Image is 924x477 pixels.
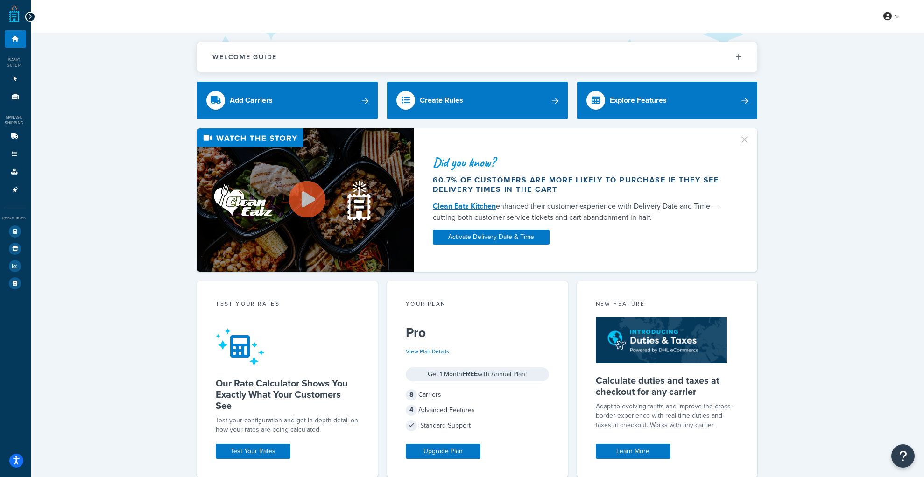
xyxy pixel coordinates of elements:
div: Add Carriers [230,94,273,107]
a: Add Carriers [197,82,378,119]
div: Did you know? [433,156,728,169]
div: Test your rates [216,300,359,310]
a: Explore Features [577,82,758,119]
a: Learn More [596,444,670,459]
img: Video thumbnail [197,128,414,272]
button: Open Resource Center [891,444,915,468]
h5: Pro [406,325,549,340]
div: New Feature [596,300,739,310]
a: Upgrade Plan [406,444,480,459]
li: Marketplace [5,240,26,257]
li: Websites [5,70,26,88]
div: enhanced their customer experience with Delivery Date and Time — cutting both customer service ti... [433,201,728,223]
div: 60.7% of customers are more likely to purchase if they see delivery times in the cart [433,175,728,194]
div: Get 1 Month with Annual Plan! [406,367,549,381]
a: Test Your Rates [216,444,290,459]
li: Test Your Rates [5,223,26,240]
a: View Plan Details [406,347,449,356]
div: Standard Support [406,419,549,432]
p: Adapt to evolving tariffs and improve the cross-border experience with real-time duties and taxes... [596,402,739,430]
span: 4 [406,405,417,416]
li: Advanced Features [5,181,26,198]
li: Shipping Rules [5,146,26,163]
div: Create Rules [420,94,463,107]
div: Test your configuration and get in-depth detail on how your rates are being calculated. [216,416,359,435]
a: Create Rules [387,82,568,119]
li: Analytics [5,258,26,274]
a: Clean Eatz Kitchen [433,201,496,211]
div: Carriers [406,388,549,401]
a: Activate Delivery Date & Time [433,230,550,245]
h5: Calculate duties and taxes at checkout for any carrier [596,375,739,397]
button: Welcome Guide [197,42,757,72]
li: Help Docs [5,275,26,292]
div: Your Plan [406,300,549,310]
h2: Welcome Guide [212,54,277,61]
h5: Our Rate Calculator Shows You Exactly What Your Customers See [216,378,359,411]
li: Carriers [5,128,26,145]
div: Explore Features [610,94,667,107]
strong: FREE [462,369,478,379]
span: 8 [406,389,417,400]
li: Boxes [5,163,26,181]
div: Advanced Features [406,404,549,417]
li: Origins [5,88,26,105]
li: Dashboard [5,30,26,48]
